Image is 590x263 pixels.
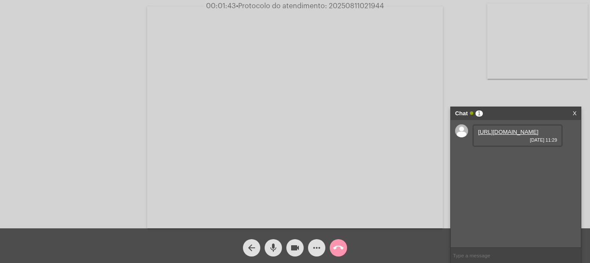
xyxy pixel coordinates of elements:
[311,243,322,253] mat-icon: more_horiz
[470,111,473,115] span: Online
[268,243,279,253] mat-icon: mic
[478,129,538,135] a: [URL][DOMAIN_NAME]
[478,137,557,143] span: [DATE] 11:29
[236,3,384,10] span: Protocolo do atendimento: 20250811021944
[246,243,257,253] mat-icon: arrow_back
[573,107,577,120] a: X
[333,243,344,253] mat-icon: call_end
[290,243,300,253] mat-icon: videocam
[451,248,581,263] input: Type a message
[475,110,483,117] span: 1
[455,107,468,120] strong: Chat
[236,3,238,10] span: •
[206,3,236,10] span: 00:01:43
